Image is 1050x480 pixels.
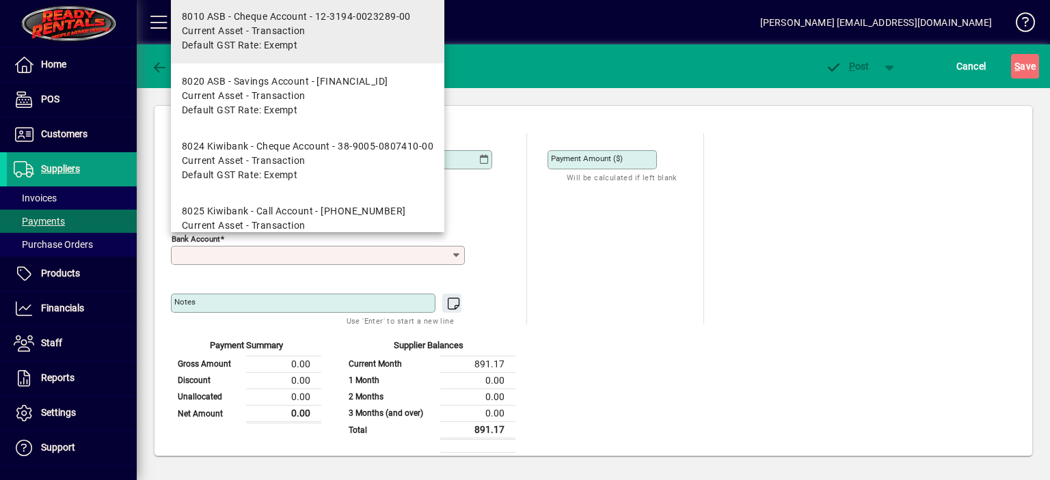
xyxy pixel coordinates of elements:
[567,169,677,185] mat-hint: Will be calculated if left blank
[1011,54,1039,79] button: Save
[41,372,75,383] span: Reports
[342,452,440,468] td: Balance after payment
[347,313,454,328] mat-hint: Use 'Enter' to start a new line
[342,421,440,438] td: Total
[41,407,76,418] span: Settings
[41,337,62,348] span: Staff
[440,405,515,421] td: 0.00
[41,94,59,104] span: POS
[182,204,406,218] div: 8025 Kiwibank - Call Account - [PHONE_NUMBER]
[956,55,986,77] span: Cancel
[171,372,246,389] td: Discount
[7,83,137,117] a: POS
[7,292,137,326] a: Financials
[182,38,298,53] span: Default GST Rate: Exempt
[14,239,93,250] span: Purchase Orders
[7,233,137,256] a: Purchase Orders
[7,431,137,465] a: Support
[171,405,246,422] td: Net Amount
[182,103,298,117] span: Default GST Rate: Exempt
[342,405,440,421] td: 3 Months (and over)
[171,324,321,423] app-page-summary-card: Payment Summary
[174,297,196,307] mat-label: Notes
[171,193,444,258] mat-option: 8025 Kiwibank - Call Account - 38-9005-0807410-01
[14,193,57,203] span: Invoices
[182,154,306,168] span: Current Asset - Transaction
[7,396,137,430] a: Settings
[440,389,515,405] td: 0.00
[182,24,306,38] span: Current Asset - Transaction
[246,405,321,422] td: 0.00
[849,61,855,72] span: P
[1014,61,1020,72] span: S
[825,61,870,72] span: ost
[171,63,444,128] mat-option: 8020 ASB - Savings Account - 12-3194-0023289-50
[171,389,246,405] td: Unallocated
[440,372,515,389] td: 0.00
[342,339,515,356] div: Supplier Balances
[137,54,212,79] app-page-header-button: Back
[182,10,411,24] div: 8010 ASB - Cheque Account - 12-3194-0023289-00
[171,356,246,372] td: Gross Amount
[41,268,80,279] span: Products
[7,326,137,361] a: Staff
[342,324,515,469] app-page-summary-card: Supplier Balances
[182,74,388,89] div: 8020 ASB - Savings Account - [FINANCIAL_ID]
[182,139,433,154] div: 8024 Kiwibank - Cheque Account - 38-9005-0807410-00
[1014,55,1036,77] span: ave
[440,421,515,438] td: 891.17
[7,257,137,291] a: Products
[7,48,137,82] a: Home
[182,89,306,103] span: Current Asset - Transaction
[818,54,876,79] button: Post
[1006,3,1033,47] a: Knowledge Base
[41,59,66,70] span: Home
[171,128,444,193] mat-option: 8024 Kiwibank - Cheque Account - 38-9005-0807410-00
[342,372,440,389] td: 1 Month
[182,168,298,182] span: Default GST Rate: Exempt
[41,128,87,139] span: Customers
[246,372,321,389] td: 0.00
[246,389,321,405] td: 0.00
[953,54,990,79] button: Cancel
[182,218,306,233] span: Current Asset - Transaction
[440,356,515,372] td: 891.17
[148,54,200,79] button: Back
[151,61,197,72] span: Back
[246,356,321,372] td: 0.00
[7,210,137,233] a: Payments
[342,389,440,405] td: 2 Months
[41,442,75,453] span: Support
[41,302,84,313] span: Financials
[7,117,137,152] a: Customers
[172,234,220,244] mat-label: Bank Account
[342,356,440,372] td: Current Month
[551,154,623,163] mat-label: Payment Amount ($)
[7,361,137,395] a: Reports
[7,186,137,210] a: Invoices
[171,339,321,356] div: Payment Summary
[440,452,515,468] td: 891.17
[14,216,65,227] span: Payments
[760,12,992,33] div: [PERSON_NAME] [EMAIL_ADDRESS][DOMAIN_NAME]
[41,163,80,174] span: Suppliers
